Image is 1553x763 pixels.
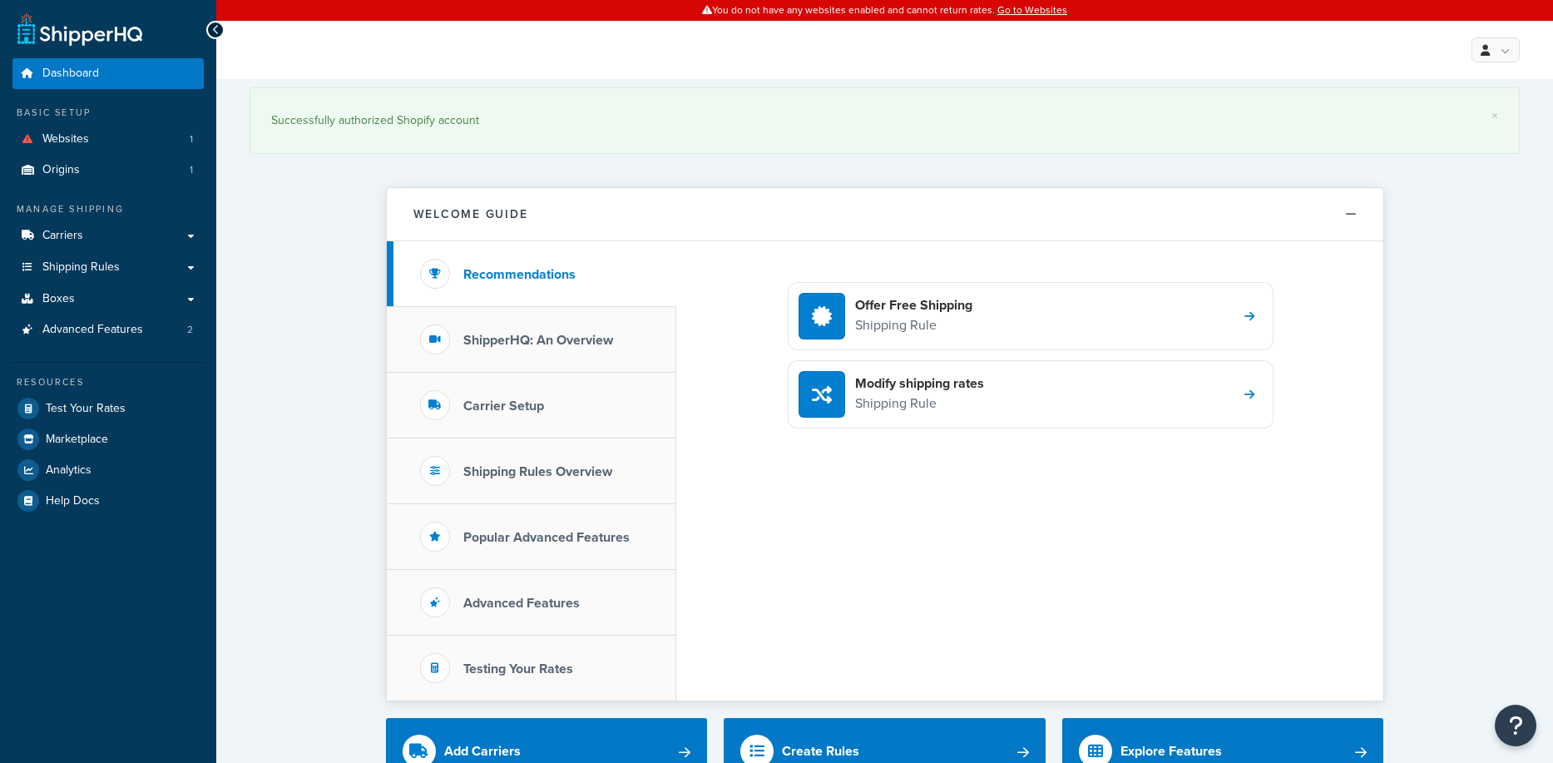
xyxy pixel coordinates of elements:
div: Resources [12,375,204,389]
span: 1 [190,132,193,146]
p: Shipping Rule [855,315,972,336]
a: Shipping Rules [12,252,204,283]
a: Carriers [12,220,204,251]
h4: Modify shipping rates [855,374,984,393]
span: Marketplace [46,433,108,447]
a: Dashboard [12,58,204,89]
a: Test Your Rates [12,394,204,424]
a: Marketplace [12,424,204,454]
h3: ShipperHQ: An Overview [463,333,613,348]
div: Add Carriers [444,740,521,763]
span: Boxes [42,292,75,306]
span: Help Docs [46,494,100,508]
span: Test Your Rates [46,402,126,416]
p: Shipping Rule [855,393,984,414]
h3: Carrier Setup [463,399,544,414]
button: Welcome Guide [387,188,1383,241]
a: × [1491,109,1498,122]
a: Help Docs [12,486,204,516]
a: Origins1 [12,155,204,186]
button: Open Resource Center [1495,705,1536,746]
span: Origins [42,163,80,177]
a: Analytics [12,455,204,485]
li: Advanced Features [12,315,204,345]
div: Manage Shipping [12,202,204,216]
a: Go to Websites [997,2,1067,17]
a: Websites1 [12,124,204,155]
span: Advanced Features [42,323,143,337]
h3: Recommendations [463,267,576,282]
span: Analytics [46,463,91,478]
h3: Advanced Features [463,596,580,611]
div: Explore Features [1120,740,1222,763]
h4: Offer Free Shipping [855,296,972,315]
div: Successfully authorized Shopify account [271,109,1498,132]
h3: Testing Your Rates [463,661,573,676]
li: Origins [12,155,204,186]
span: Websites [42,132,89,146]
span: Carriers [42,229,83,243]
div: Create Rules [782,740,859,763]
span: 1 [190,163,193,177]
span: Shipping Rules [42,260,120,275]
a: Advanced Features2 [12,315,204,345]
h3: Popular Advanced Features [463,530,630,545]
div: Basic Setup [12,106,204,120]
h2: Welcome Guide [413,208,528,220]
span: 2 [187,323,193,337]
h3: Shipping Rules Overview [463,464,612,479]
a: Boxes [12,284,204,315]
span: Dashboard [42,67,99,81]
